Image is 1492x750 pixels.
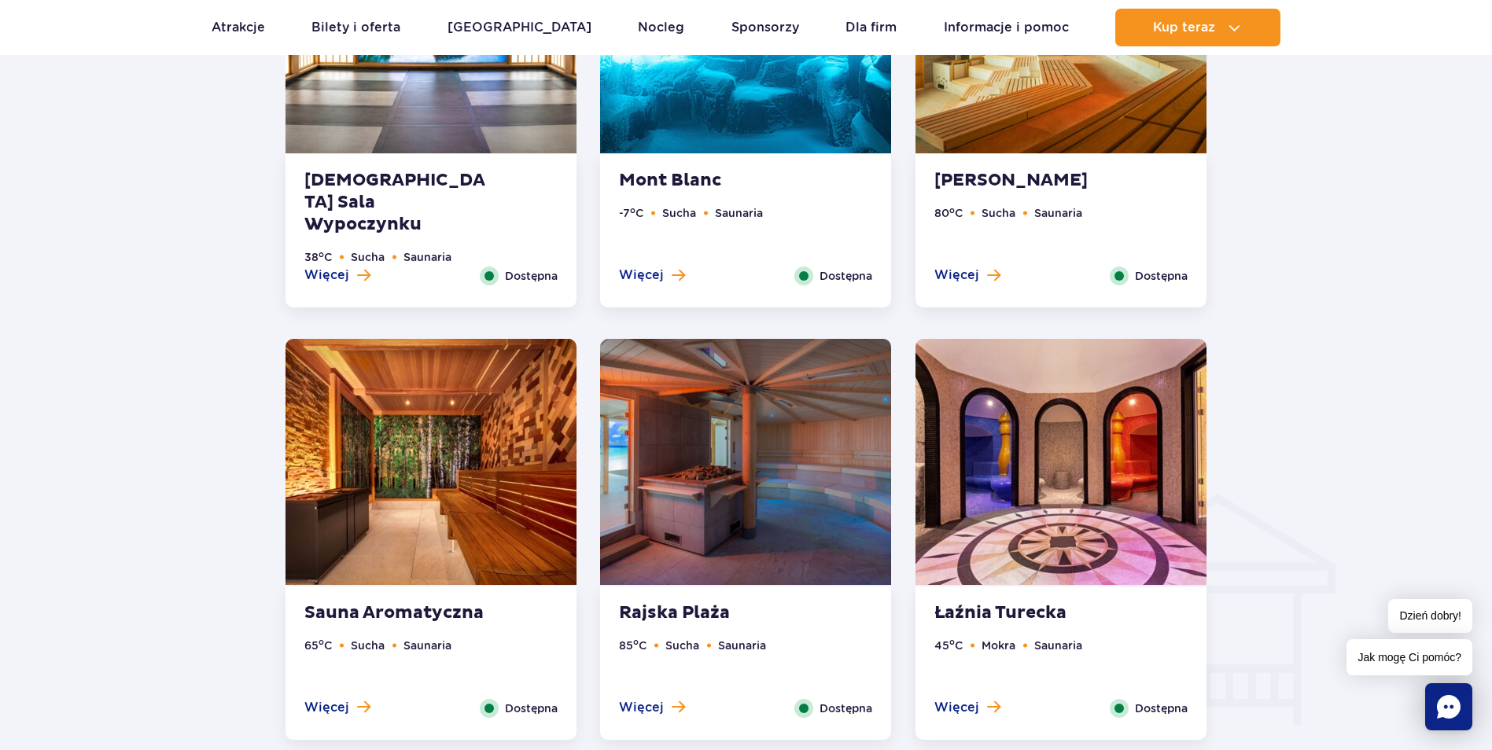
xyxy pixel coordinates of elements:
span: Dostępna [505,700,558,717]
li: Sucha [982,204,1015,222]
a: Nocleg [638,9,684,46]
button: Więcej [619,699,685,716]
li: Saunaria [718,637,766,654]
li: Saunaria [1034,637,1082,654]
li: -7 C [619,204,643,222]
li: Sucha [665,637,699,654]
li: Saunaria [403,637,451,654]
li: 65 C [304,637,332,654]
div: Chat [1425,683,1472,730]
strong: [DEMOGRAPHIC_DATA] Sala Wypoczynku [304,170,495,236]
span: Jak mogę Ci pomóc? [1346,639,1472,675]
span: Więcej [934,699,979,716]
span: Dostępna [505,267,558,285]
img: Maledive Sauna [600,339,891,585]
span: Więcej [304,267,349,284]
li: Sucha [351,248,385,266]
span: Kup teraz [1153,20,1215,35]
a: Informacje i pomoc [944,9,1069,46]
li: 38 C [304,248,332,266]
li: Sucha [351,637,385,654]
strong: Łaźnia Turecka [934,602,1125,624]
span: Więcej [619,267,664,284]
li: Saunaria [1034,204,1082,222]
strong: Sauna Aromatyczna [304,602,495,624]
li: 85 C [619,637,647,654]
sup: o [633,637,639,647]
button: Więcej [304,267,370,284]
li: 45 C [934,637,963,654]
sup: o [949,637,955,647]
li: Mokra [982,637,1015,654]
sup: o [630,205,635,215]
img: Turkish Sauna [915,339,1206,585]
a: Dla firm [845,9,897,46]
span: Więcej [619,699,664,716]
a: Bilety i oferta [311,9,400,46]
li: Sucha [662,204,696,222]
span: Dostępna [820,700,872,717]
sup: o [949,205,955,215]
button: Więcej [934,699,1000,716]
sup: o [319,249,324,259]
span: Dostępna [1135,700,1188,717]
button: Więcej [934,267,1000,284]
span: Dostępna [1135,267,1188,285]
span: Dostępna [820,267,872,285]
li: Saunaria [403,248,451,266]
li: 80 C [934,204,963,222]
a: Atrakcje [212,9,265,46]
a: [GEOGRAPHIC_DATA] [448,9,591,46]
span: Dzień dobry! [1388,599,1472,633]
li: Saunaria [715,204,763,222]
span: Więcej [304,699,349,716]
button: Więcej [619,267,685,284]
strong: Mont Blanc [619,170,809,192]
a: Sponsorzy [731,9,799,46]
span: Więcej [934,267,979,284]
img: Aroma Sauna [286,339,577,585]
button: Kup teraz [1115,9,1280,46]
strong: Rajska Plaża [619,602,809,624]
button: Więcej [304,699,370,716]
strong: [PERSON_NAME] [934,170,1125,192]
sup: o [319,637,324,647]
